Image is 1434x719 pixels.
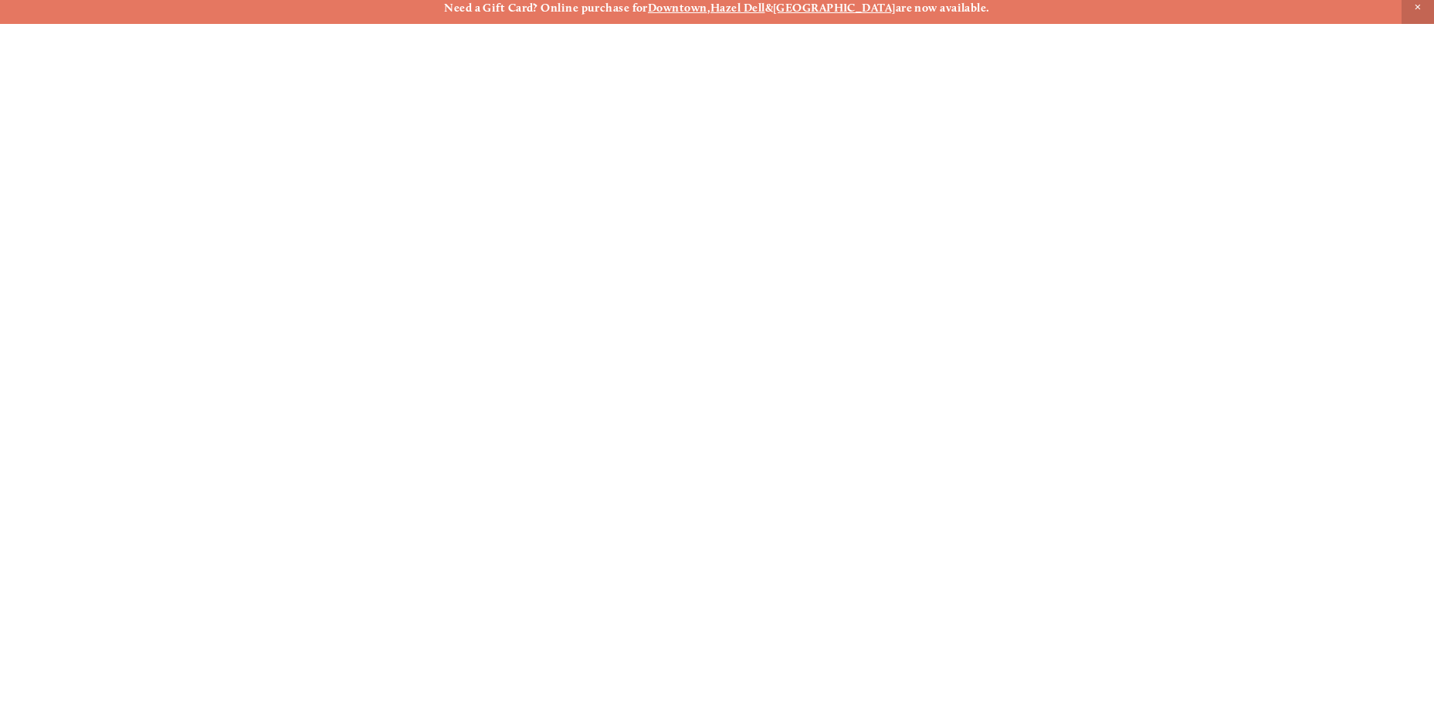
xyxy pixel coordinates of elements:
[444,1,648,15] strong: Need a Gift Card? Online purchase for
[773,1,896,15] a: [GEOGRAPHIC_DATA]
[710,1,765,15] a: Hazel Dell
[648,1,707,15] a: Downtown
[707,1,710,15] strong: ,
[765,1,773,15] strong: &
[896,1,990,15] strong: are now available.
